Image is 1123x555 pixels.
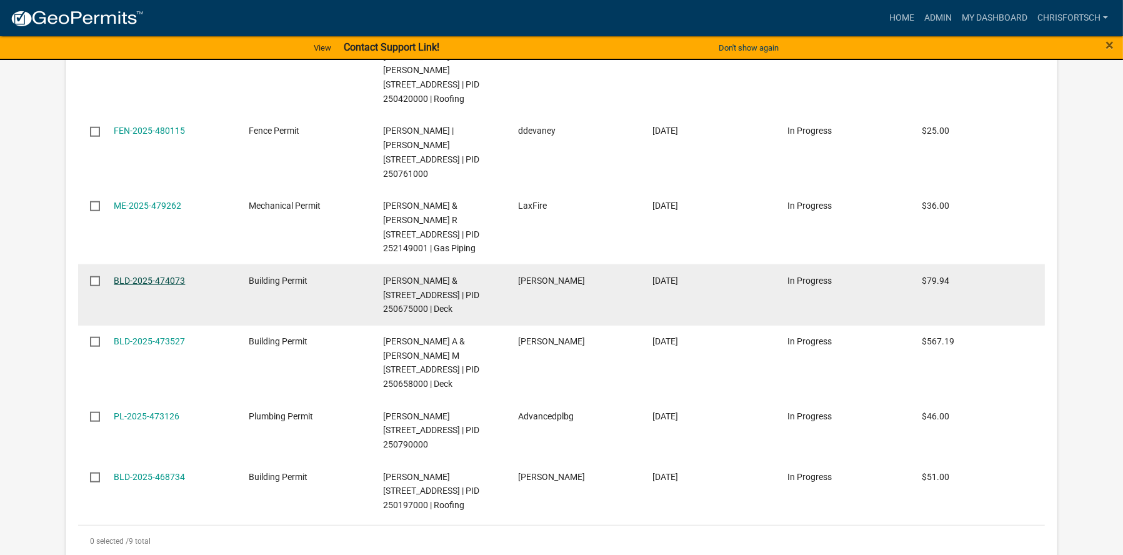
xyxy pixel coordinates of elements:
[787,411,832,421] span: In Progress
[114,336,185,346] a: BLD-2025-473527
[249,336,307,346] span: Building Permit
[518,126,556,136] span: ddevaney
[383,201,479,253] span: MARTIN,JEROME W & JULIE R 1330 VALLEY LN, Houston County | PID 252149001 | Gas Piping
[1106,36,1114,54] span: ×
[383,411,479,450] span: KRONER,MARK A 1020 CEDAR DR, Houston County | PID 250790000
[114,126,185,136] a: FEN-2025-480115
[787,126,832,136] span: In Progress
[114,472,185,482] a: BLD-2025-468734
[383,126,479,178] span: DEVANEY,DANIEL J | CAMBRIA J KOLSTAD-DEVANEY 611 7TH ST S, Houston County | PID 250761000
[787,201,832,211] span: In Progress
[652,411,678,421] span: 09/03/2025
[922,126,950,136] span: $25.00
[922,336,955,346] span: $567.19
[309,37,336,58] a: View
[957,6,1032,30] a: My Dashboard
[652,126,678,136] span: 09/17/2025
[518,472,585,482] span: Max Foellmi
[518,276,585,286] span: William Farrell
[787,336,832,346] span: In Progress
[919,6,957,30] a: Admin
[249,276,307,286] span: Building Permit
[787,276,832,286] span: In Progress
[884,6,919,30] a: Home
[652,336,678,346] span: 09/04/2025
[114,201,181,211] a: ME-2025-479262
[383,472,479,511] span: KUTIL,BERNARD G 439 2ND ST N, Houston County | PID 250197000 | Roofing
[518,411,574,421] span: Advancedplbg
[652,472,678,482] span: 08/25/2025
[249,126,299,136] span: Fence Permit
[922,276,950,286] span: $79.94
[249,201,321,211] span: Mechanical Permit
[114,276,185,286] a: BLD-2025-474073
[249,472,307,482] span: Building Permit
[383,37,479,104] span: GRUPA,ALEXANDER | TIMOTHY J & KAREN M GRUPA 611 2ND ST S, Houston County | PID 250420000 | Roofing
[922,411,950,421] span: $46.00
[90,537,129,546] span: 0 selected /
[787,472,832,482] span: In Progress
[114,411,179,421] a: PL-2025-473126
[383,276,479,314] span: FARRELL,WILLIAM J & APRIL L 218 SHORE ACRES RD, Houston County | PID 250675000 | Deck
[922,201,950,211] span: $36.00
[652,201,678,211] span: 09/16/2025
[652,276,678,286] span: 09/05/2025
[383,336,479,389] span: IVERSON,SCOTT A & KELLY M 622 SHORE ACRES RD, Houston County | PID 250658000 | Deck
[249,411,313,421] span: Plumbing Permit
[344,41,439,53] strong: Contact Support Link!
[714,37,784,58] button: Don't show again
[922,472,950,482] span: $51.00
[518,336,585,346] span: Tyler Snyder
[1106,37,1114,52] button: Close
[518,201,547,211] span: LaxFire
[1032,6,1113,30] a: ChrisFortsch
